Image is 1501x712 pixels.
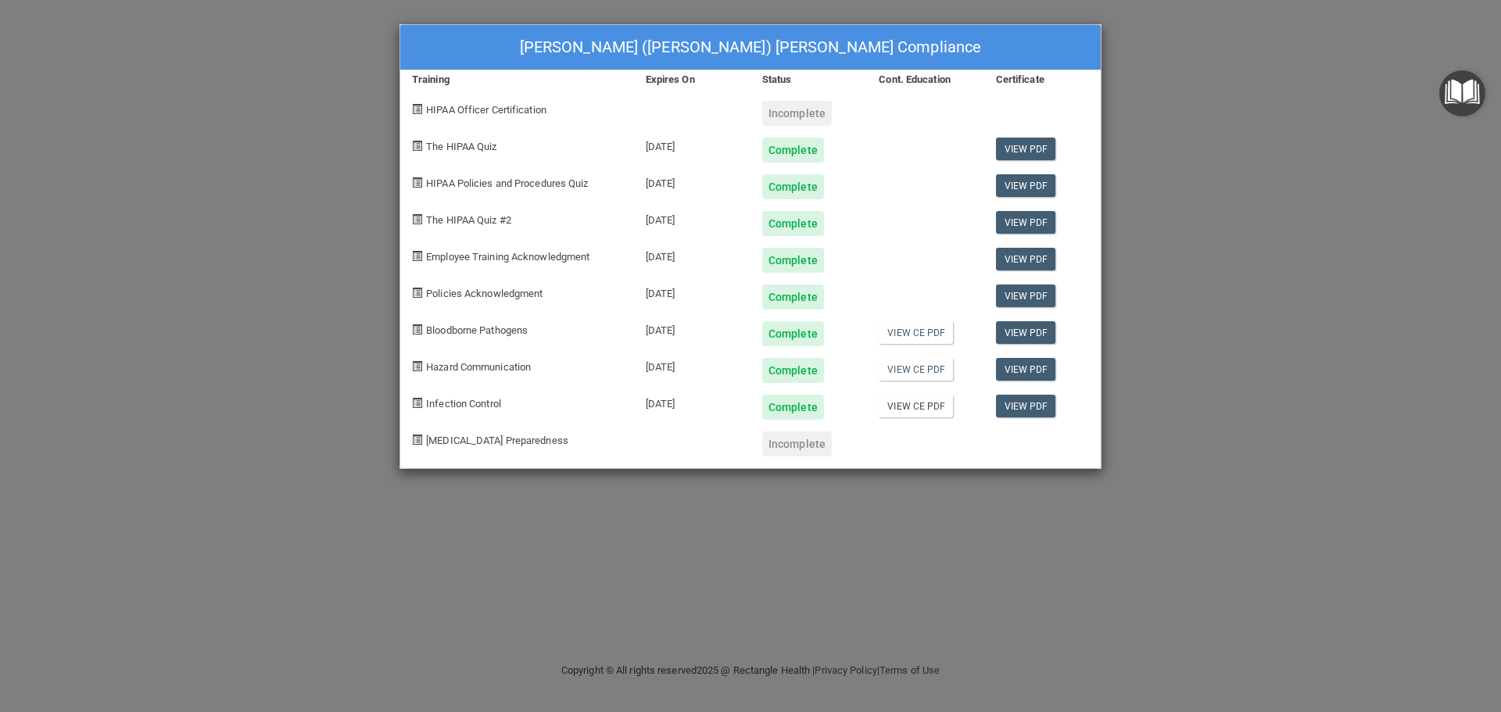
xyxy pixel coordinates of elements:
a: View CE PDF [879,358,953,381]
div: Training [400,70,634,89]
div: [DATE] [634,163,750,199]
span: HIPAA Officer Certification [426,104,546,116]
a: View PDF [996,321,1056,344]
div: [DATE] [634,273,750,309]
a: View CE PDF [879,395,953,417]
div: Complete [762,321,824,346]
span: The HIPAA Quiz #2 [426,214,511,226]
div: [DATE] [634,309,750,346]
div: Cont. Education [867,70,983,89]
div: Complete [762,138,824,163]
div: Complete [762,211,824,236]
div: [DATE] [634,199,750,236]
div: [DATE] [634,383,750,420]
a: View PDF [996,358,1056,381]
div: [DATE] [634,346,750,383]
a: View PDF [996,248,1056,270]
span: Policies Acknowledgment [426,288,543,299]
a: View PDF [996,211,1056,234]
div: Complete [762,174,824,199]
a: View PDF [996,284,1056,307]
span: HIPAA Policies and Procedures Quiz [426,177,588,189]
button: Open Resource Center [1439,70,1485,116]
span: The HIPAA Quiz [426,141,496,152]
div: [DATE] [634,236,750,273]
div: Expires On [634,70,750,89]
a: View PDF [996,138,1056,160]
span: Bloodborne Pathogens [426,324,528,336]
span: Infection Control [426,398,501,410]
div: [DATE] [634,126,750,163]
div: Complete [762,395,824,420]
div: Status [750,70,867,89]
div: Incomplete [762,431,832,456]
div: Certificate [984,70,1101,89]
a: View CE PDF [879,321,953,344]
div: [PERSON_NAME] ([PERSON_NAME]) [PERSON_NAME] Compliance [400,25,1101,70]
span: Hazard Communication [426,361,531,373]
span: [MEDICAL_DATA] Preparedness [426,435,568,446]
span: Employee Training Acknowledgment [426,251,589,263]
div: Complete [762,248,824,273]
a: View PDF [996,395,1056,417]
div: Complete [762,358,824,383]
div: Complete [762,284,824,309]
div: Incomplete [762,101,832,126]
a: View PDF [996,174,1056,197]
